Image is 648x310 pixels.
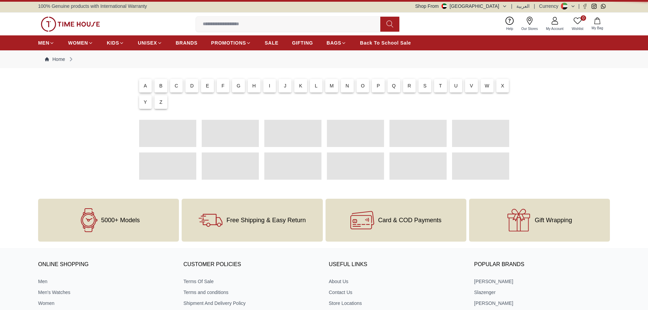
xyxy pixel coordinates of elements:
p: V [470,82,473,89]
p: K [299,82,302,89]
a: MEN [38,37,54,49]
p: J [284,82,286,89]
span: SALE [265,39,278,46]
a: Terms Of Sale [183,278,319,285]
span: UNISEX [138,39,157,46]
span: Card & COD Payments [378,217,442,224]
a: 0Wishlist [568,15,587,33]
a: GIFTING [292,37,313,49]
span: My Account [543,26,566,31]
a: Our Stores [517,15,542,33]
span: 5000+ Models [101,217,140,224]
a: BRANDS [176,37,198,49]
p: O [361,82,365,89]
span: GIFTING [292,39,313,46]
h3: Popular Brands [474,260,610,270]
p: X [501,82,504,89]
a: [PERSON_NAME] [474,278,610,285]
p: G [237,82,240,89]
p: L [315,82,318,89]
a: SALE [265,37,278,49]
span: | [578,3,580,10]
p: H [252,82,256,89]
span: Wishlist [569,26,586,31]
a: Instagram [592,4,597,9]
h3: USEFUL LINKS [329,260,465,270]
p: M [330,82,334,89]
p: Y [144,99,147,105]
p: I [269,82,270,89]
a: Slazenger [474,289,610,296]
a: [PERSON_NAME] [474,300,610,307]
span: Help [503,26,516,31]
span: Back To School Sale [360,39,411,46]
div: Currency [539,3,561,10]
span: WOMEN [68,39,88,46]
a: Women [38,300,174,307]
span: | [511,3,513,10]
p: Z [160,99,163,105]
a: Back To School Sale [360,37,411,49]
a: BAGS [327,37,346,49]
p: R [408,82,411,89]
p: S [423,82,427,89]
p: E [206,82,209,89]
a: KIDS [107,37,124,49]
button: My Bag [587,16,607,32]
a: PROMOTIONS [211,37,251,49]
h3: ONLINE SHOPPING [38,260,174,270]
span: 0 [581,15,586,21]
a: Men's Watches [38,289,174,296]
p: D [190,82,194,89]
a: Store Locations [329,300,465,307]
button: العربية [516,3,530,10]
span: KIDS [107,39,119,46]
span: BRANDS [176,39,198,46]
a: WOMEN [68,37,93,49]
p: T [439,82,442,89]
nav: Breadcrumb [38,50,610,68]
span: Our Stores [519,26,541,31]
a: Terms and conditions [183,289,319,296]
p: U [454,82,458,89]
a: About Us [329,278,465,285]
button: Shop From[GEOGRAPHIC_DATA] [415,3,507,10]
span: | [534,3,535,10]
p: B [159,82,163,89]
p: F [221,82,225,89]
img: ... [41,17,100,32]
a: Facebook [582,4,587,9]
a: UNISEX [138,37,162,49]
span: PROMOTIONS [211,39,246,46]
p: A [144,82,147,89]
a: Shipment And Delivery Policy [183,300,319,307]
span: Free Shipping & Easy Return [227,217,306,224]
a: Men [38,278,174,285]
p: P [377,82,380,89]
span: My Bag [589,26,606,31]
p: C [175,82,178,89]
p: W [485,82,489,89]
span: Gift Wrapping [535,217,572,224]
p: N [346,82,349,89]
a: Contact Us [329,289,465,296]
img: United Arab Emirates [442,3,447,9]
span: BAGS [327,39,341,46]
a: Help [502,15,517,33]
a: Whatsapp [601,4,606,9]
span: 100% Genuine products with International Warranty [38,3,147,10]
span: MEN [38,39,49,46]
p: Q [392,82,396,89]
a: Home [45,56,65,63]
h3: CUSTOMER POLICIES [183,260,319,270]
